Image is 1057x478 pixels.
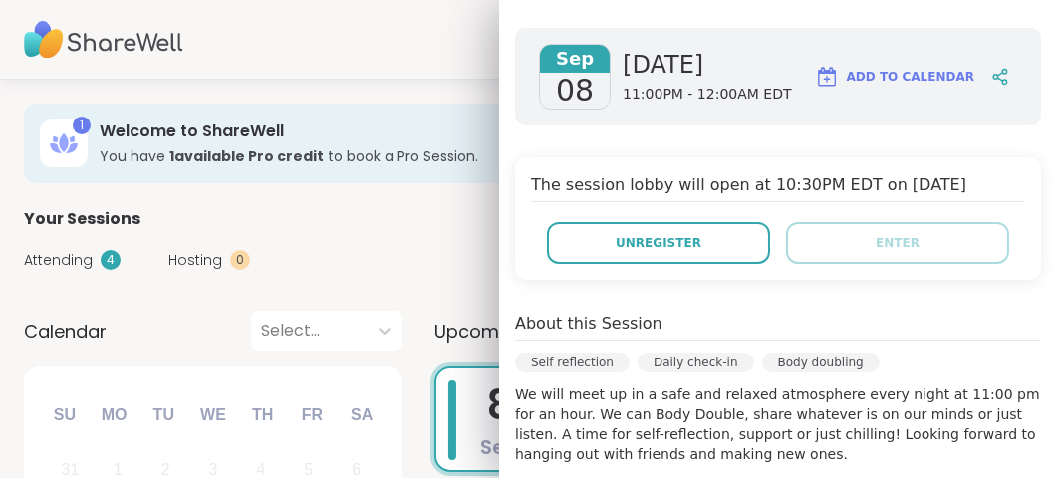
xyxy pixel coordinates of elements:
div: Self reflection [515,353,630,372]
div: 0 [230,250,250,270]
h3: You have to book a Pro Session. [100,146,822,166]
div: Su [43,393,87,437]
button: Enter [786,222,1009,264]
span: [DATE] [623,49,791,81]
img: ShareWell Nav Logo [24,5,183,75]
div: Daily check-in [638,353,754,372]
div: Tu [141,393,185,437]
span: Add to Calendar [847,68,974,86]
span: 11:00PM - 12:00AM EDT [623,85,791,105]
span: 08 [556,73,594,109]
img: ShareWell Logomark [815,65,839,89]
span: Attending [24,250,93,271]
b: 1 available Pro credit [169,146,324,166]
div: Fr [290,393,334,437]
div: Sa [340,393,384,437]
span: Your Sessions [24,207,140,231]
span: Upcoming [434,318,526,345]
div: Body doubling [762,353,880,372]
div: 1 [73,117,91,134]
span: Unregister [616,234,701,252]
span: Calendar [24,318,107,345]
div: Th [241,393,285,437]
span: Sep [540,45,610,73]
h3: Welcome to ShareWell [100,120,822,142]
button: Add to Calendar [806,53,983,101]
span: Enter [876,234,920,252]
h4: The session lobby will open at 10:30PM EDT on [DATE] [531,173,1025,202]
span: Sep [480,433,519,461]
div: 4 [101,250,121,270]
span: 8 [487,377,512,433]
h4: About this Session [515,312,662,336]
button: Unregister [547,222,770,264]
span: Hosting [168,250,222,271]
p: We will meet up in a safe and relaxed atmosphere every night at 11:00 pm for an hour. We can Body... [515,384,1041,464]
div: Mo [92,393,135,437]
div: We [191,393,235,437]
